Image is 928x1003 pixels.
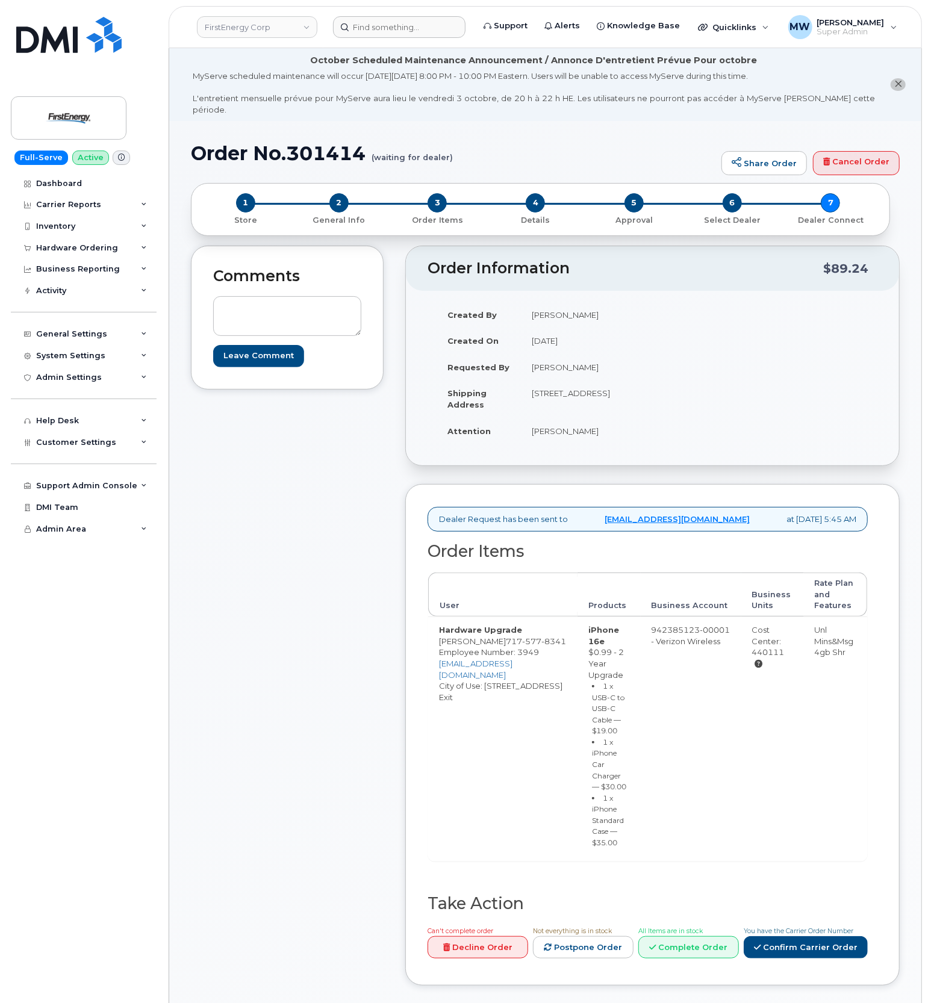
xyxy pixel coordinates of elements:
h2: Take Action [428,895,868,913]
td: $0.99 - 2 Year Upgrade [578,616,641,860]
span: You have the Carrier Order Number [744,927,853,935]
span: 4 [526,193,545,213]
td: [PERSON_NAME] [521,302,644,328]
h1: Order No.301414 [191,143,715,164]
p: General Info [294,215,383,226]
small: (waiting for dealer) [372,143,453,161]
span: 3 [428,193,447,213]
span: 6 [723,193,742,213]
a: Complete Order [638,936,739,958]
h2: Order Information [428,260,823,277]
iframe: Messenger Launcher [876,951,919,994]
span: Can't complete order [428,927,493,935]
span: 5 [624,193,644,213]
button: close notification [891,78,906,91]
span: 2 [329,193,349,213]
h2: Order Items [428,542,868,560]
span: 1 [236,193,255,213]
a: Share Order [721,151,807,175]
div: Dealer Request has been sent to at [DATE] 5:45 AM [428,507,868,532]
strong: Requested By [447,362,509,372]
th: Products [578,573,641,616]
a: 2 General Info [290,213,388,225]
td: [PERSON_NAME] [521,354,644,380]
a: Postpone Order [533,936,634,958]
a: 4 Details [487,213,585,225]
span: 717 [506,636,566,646]
div: Cost Center: 440111 [752,624,793,669]
strong: Created On [447,336,499,346]
strong: Created By [447,310,497,320]
span: 8341 [541,636,566,646]
a: 3 Order Items [388,213,487,225]
td: [DATE] [521,328,644,354]
a: Cancel Order [813,151,900,175]
small: 1 x iPhone Standard Case — $35.00 [592,793,624,847]
strong: Attention [447,426,491,436]
span: 577 [522,636,541,646]
td: [PERSON_NAME] City of Use: [STREET_ADDRESS] Exit [428,616,578,860]
span: Not everything is in stock [533,927,612,935]
a: 6 Select Dealer [683,213,781,225]
small: 1 x USB-C to USB-C Cable — $19.00 [592,682,624,735]
th: Business Units [741,573,804,616]
td: [PERSON_NAME] [521,418,644,444]
span: Employee Number: 3949 [439,647,539,657]
td: 942385123-00001 - Verizon Wireless [641,616,741,860]
p: Details [491,215,580,226]
strong: Hardware Upgrade [439,625,522,635]
input: Leave Comment [213,345,304,367]
th: Business Account [641,573,741,616]
th: Rate Plan and Features [804,573,867,616]
strong: iPhone 16e [588,625,619,646]
a: [EMAIL_ADDRESS][DOMAIN_NAME] [605,514,750,525]
p: Approval [590,215,678,226]
div: $89.24 [823,257,868,280]
a: Confirm Carrier Order [744,936,868,958]
a: 1 Store [201,213,290,225]
div: MyServe scheduled maintenance will occur [DATE][DATE] 8:00 PM - 10:00 PM Eastern. Users will be u... [193,70,875,115]
strong: Shipping Address [447,388,487,409]
a: 5 Approval [585,213,683,225]
p: Store [206,215,285,226]
p: Select Dealer [688,215,776,226]
th: User [428,573,578,616]
p: Order Items [393,215,482,226]
td: [STREET_ADDRESS] [521,380,644,417]
td: Unl Mins&Msg 4gb Shr [804,616,867,860]
span: All Items are in stock [638,927,703,935]
a: [EMAIL_ADDRESS][DOMAIN_NAME] [439,659,512,680]
small: 1 x iPhone Car Charger — $30.00 [592,737,626,791]
div: October Scheduled Maintenance Announcement / Annonce D'entretient Prévue Pour octobre [311,54,758,67]
a: Decline Order [428,936,528,958]
h2: Comments [213,268,361,285]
